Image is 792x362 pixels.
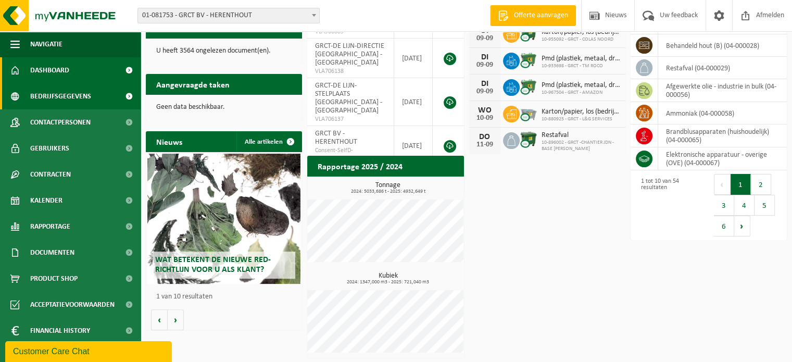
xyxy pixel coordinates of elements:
span: Dashboard [30,57,69,83]
span: 2024: 5033,686 t - 2025: 4932,649 t [312,189,463,194]
img: WB-2500-CU [520,104,537,122]
span: Consent-SelfD-VEG2200143 [315,146,385,163]
span: Acceptatievoorwaarden [30,292,115,318]
span: 10-933698 - GRCT - TM ROCO [542,63,620,69]
h2: Rapportage 2025 / 2024 [307,156,413,176]
td: ammoniak (04-000058) [658,102,787,124]
span: VLA706138 [315,67,385,76]
td: elektronische apparatuur - overige (OVE) (04-000067) [658,147,787,170]
div: DO [474,133,495,141]
button: 2 [751,174,771,195]
td: [DATE] [394,39,433,78]
a: Alle artikelen [236,131,301,152]
span: Karton/papier, los (bedrijven) [542,108,620,116]
td: restafval (04-000029) [658,57,787,79]
iframe: chat widget [5,339,174,362]
span: 10-955092 - GRCT - COLAS NOORD [542,36,620,43]
h2: Nieuws [146,131,193,152]
span: VLA706137 [315,115,385,123]
button: 3 [714,195,734,216]
span: Wat betekent de nieuwe RED-richtlijn voor u als klant? [155,256,271,274]
span: 10-880925 - GRCT - L&G SERVICES [542,116,620,122]
td: afgewerkte olie - industrie in bulk (04-000056) [658,79,787,102]
span: 01-081753 - GRCT BV - HERENTHOUT [138,8,319,23]
h3: Tonnage [312,182,463,194]
div: 09-09 [474,61,495,69]
span: Product Shop [30,266,78,292]
h2: Aangevraagde taken [146,74,240,94]
div: DI [474,80,495,88]
img: WB-1100-CU [520,131,537,148]
div: WO [474,106,495,115]
p: 1 van 10 resultaten [156,293,297,301]
span: 01-081753 - GRCT BV - HERENTHOUT [137,8,320,23]
button: Vorige [151,309,168,330]
a: Wat betekent de nieuwe RED-richtlijn voor u als klant? [147,154,300,284]
div: 09-09 [474,88,495,95]
span: Kalender [30,188,62,214]
img: WB-0660-CU [520,51,537,69]
span: Contracten [30,161,71,188]
div: DI [474,53,495,61]
img: WB-1100-CU [520,24,537,42]
span: Pmd (plastiek, metaal, drankkartons) (bedrijven) [542,55,620,63]
button: 4 [734,195,755,216]
td: [DATE] [394,78,433,126]
td: brandblusapparaten (huishoudelijk) (04-000065) [658,124,787,147]
span: Pmd (plastiek, metaal, drankkartons) (bedrijven) [542,81,620,90]
button: 5 [755,195,775,216]
span: Contactpersonen [30,109,91,135]
span: Documenten [30,240,74,266]
td: behandeld hout (B) (04-000028) [658,34,787,57]
a: Offerte aanvragen [490,5,576,26]
span: Financial History [30,318,90,344]
span: GRCT-DE LIJN-STELPLAATS [GEOGRAPHIC_DATA] - [GEOGRAPHIC_DATA] [315,82,382,115]
h3: Kubiek [312,272,463,285]
span: Navigatie [30,31,62,57]
span: 10-967504 - GRCT - AMAZON [542,90,620,96]
button: 6 [714,216,734,236]
button: Volgende [168,309,184,330]
span: 10-896002 - GRCT -CHANTIER JDN - BASE [PERSON_NAME] [542,140,620,152]
span: Karton/papier, los (bedrijven) [542,28,620,36]
span: Gebruikers [30,135,69,161]
img: WB-0660-CU [520,78,537,95]
a: Bekijk rapportage [386,176,463,197]
span: Rapportage [30,214,70,240]
span: VLA900885 [315,28,385,36]
div: 1 tot 10 van 54 resultaten [636,173,703,238]
button: Next [734,216,750,236]
div: 10-09 [474,115,495,122]
button: Previous [714,174,731,195]
button: 1 [731,174,751,195]
div: 09-09 [474,35,495,42]
p: Geen data beschikbaar. [156,104,292,111]
span: Restafval [542,131,620,140]
span: Bedrijfsgegevens [30,83,91,109]
p: U heeft 3564 ongelezen document(en). [156,47,292,55]
span: Offerte aanvragen [511,10,571,21]
td: [DATE] [394,126,433,166]
span: GRCT BV - HERENTHOUT [315,130,357,146]
span: GRCT-DE LIJN-DIRECTIE [GEOGRAPHIC_DATA] - [GEOGRAPHIC_DATA] [315,42,384,67]
span: 2024: 1347,000 m3 - 2025: 721,040 m3 [312,280,463,285]
div: 11-09 [474,141,495,148]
